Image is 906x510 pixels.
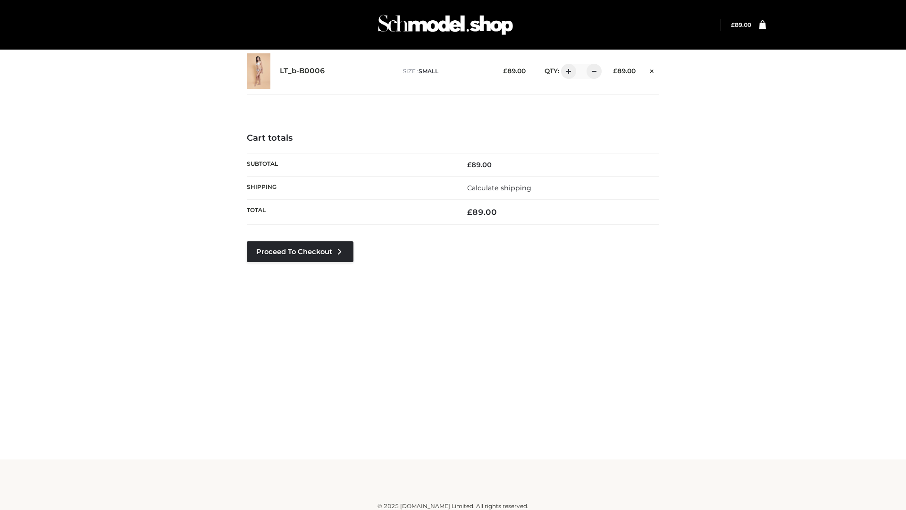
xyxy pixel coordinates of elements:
a: LT_b-B0006 [280,67,325,76]
span: £ [467,207,472,217]
a: Calculate shipping [467,184,531,192]
th: Subtotal [247,153,453,176]
span: £ [613,67,617,75]
img: Schmodel Admin 964 [375,6,516,43]
div: QTY: [535,64,598,79]
bdi: 89.00 [613,67,636,75]
span: SMALL [419,68,438,75]
bdi: 89.00 [467,161,492,169]
bdi: 89.00 [731,21,751,28]
a: Remove this item [645,64,659,76]
p: size : [403,67,488,76]
h4: Cart totals [247,133,659,144]
span: £ [503,67,507,75]
th: Shipping [247,176,453,199]
a: £89.00 [731,21,751,28]
th: Total [247,200,453,225]
span: £ [467,161,471,169]
span: £ [731,21,735,28]
a: Proceed to Checkout [247,241,353,262]
bdi: 89.00 [467,207,497,217]
bdi: 89.00 [503,67,526,75]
